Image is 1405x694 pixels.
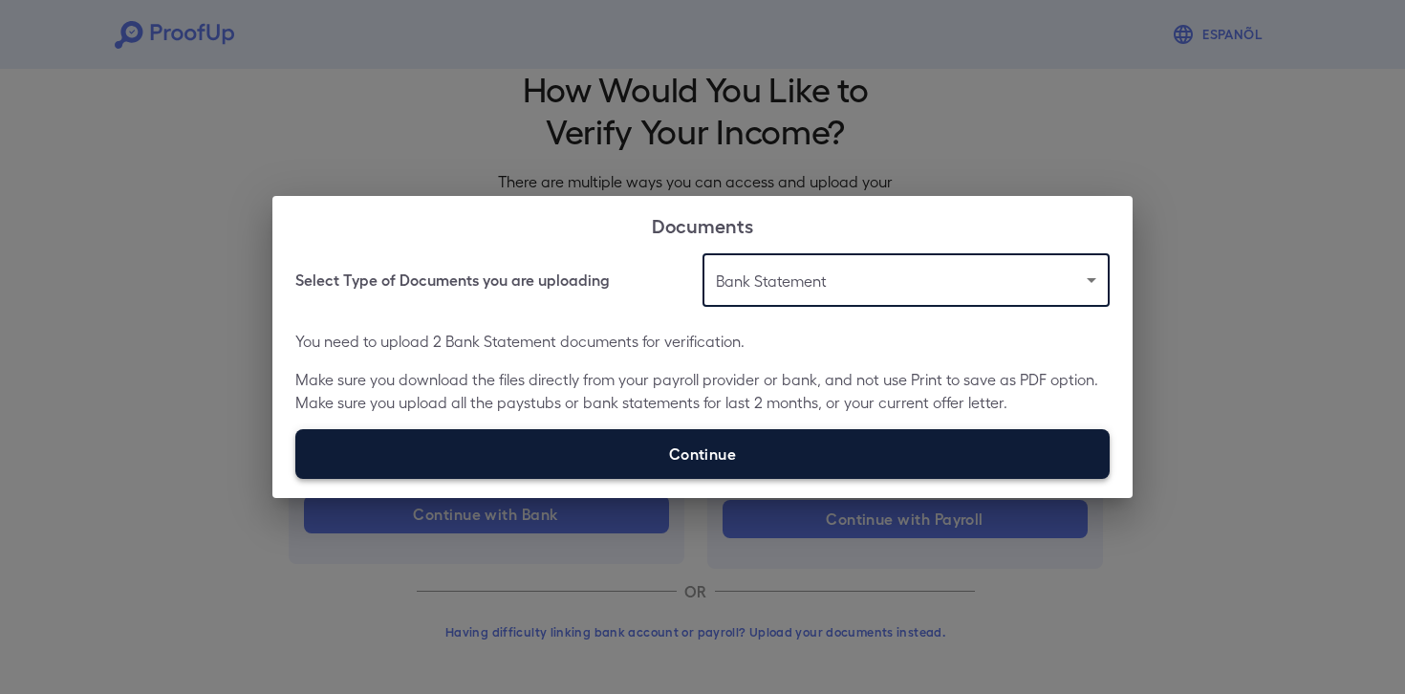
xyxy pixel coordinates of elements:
h6: Select Type of Documents you are uploading [295,269,610,292]
h2: Documents [272,196,1133,253]
label: Continue [295,429,1110,479]
p: Make sure you download the files directly from your payroll provider or bank, and not use Print t... [295,368,1110,414]
div: Bank Statement [702,253,1110,307]
p: You need to upload 2 Bank Statement documents for verification. [295,330,1110,353]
